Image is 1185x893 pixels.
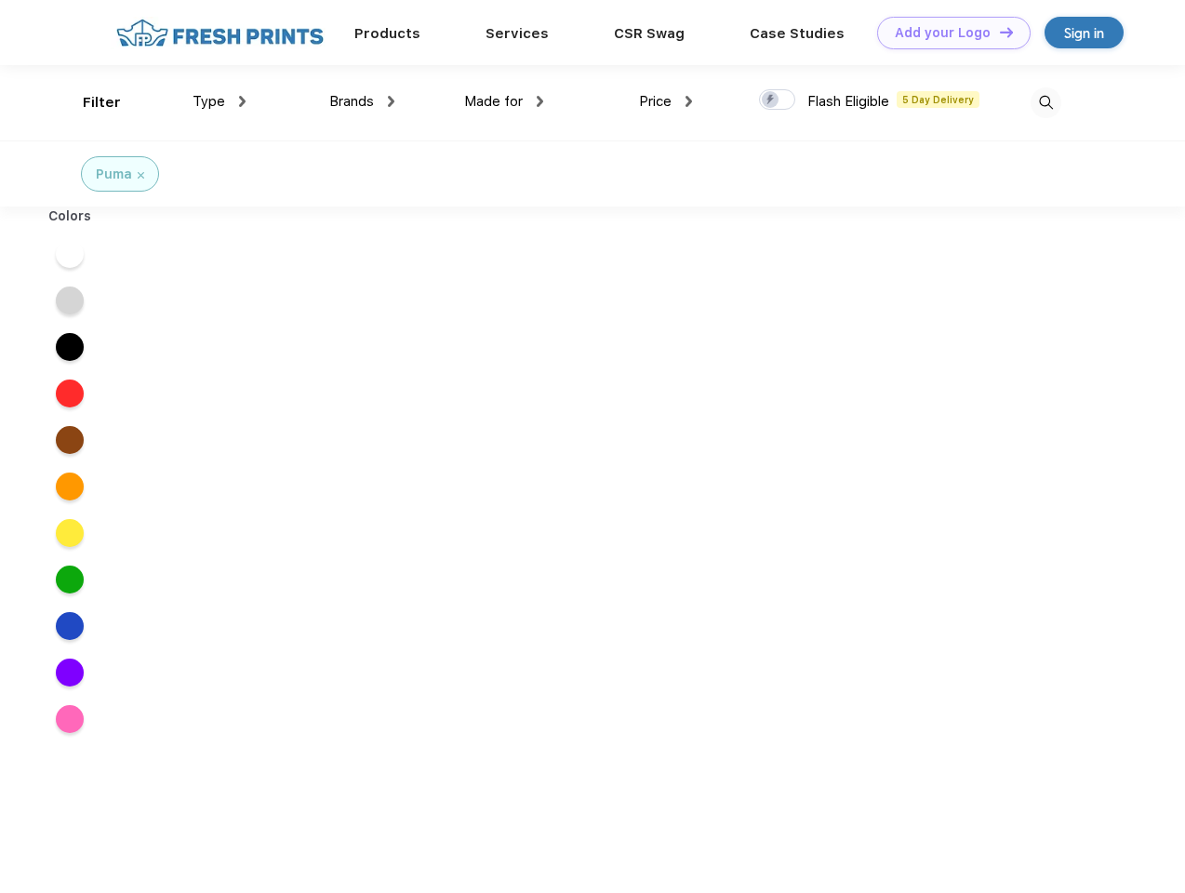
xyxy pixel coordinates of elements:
[354,25,420,42] a: Products
[1031,87,1061,118] img: desktop_search.svg
[537,96,543,107] img: dropdown.png
[111,17,329,49] img: fo%20logo%202.webp
[388,96,394,107] img: dropdown.png
[239,96,246,107] img: dropdown.png
[1000,27,1013,37] img: DT
[897,91,979,108] span: 5 Day Delivery
[614,25,685,42] a: CSR Swag
[807,93,889,110] span: Flash Eligible
[96,165,132,184] div: Puma
[138,172,144,179] img: filter_cancel.svg
[686,96,692,107] img: dropdown.png
[895,25,991,41] div: Add your Logo
[639,93,672,110] span: Price
[1045,17,1124,48] a: Sign in
[34,207,106,226] div: Colors
[329,93,374,110] span: Brands
[1064,22,1104,44] div: Sign in
[486,25,549,42] a: Services
[193,93,225,110] span: Type
[83,92,121,113] div: Filter
[464,93,523,110] span: Made for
